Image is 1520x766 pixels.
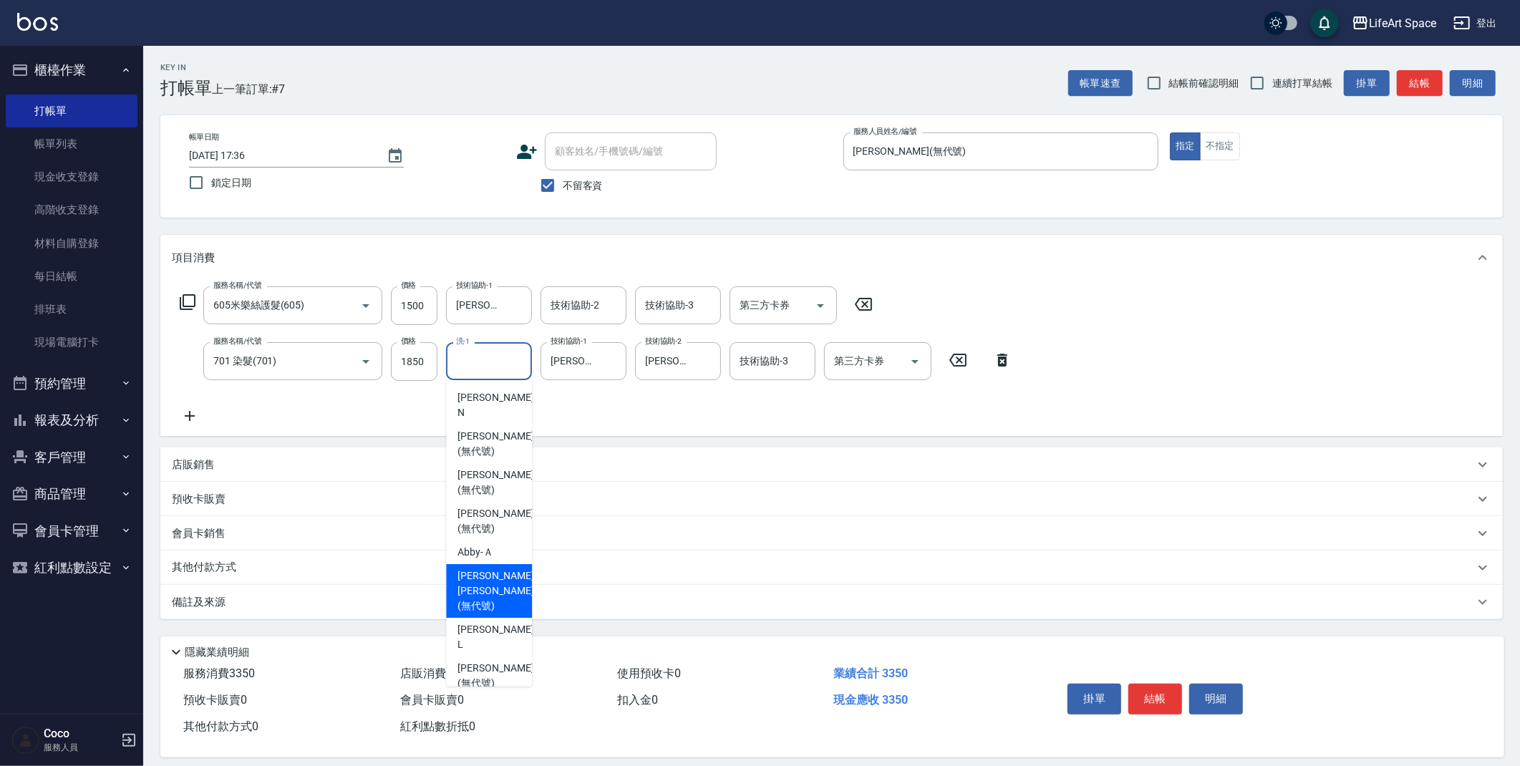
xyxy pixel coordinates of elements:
[458,429,533,459] span: [PERSON_NAME] (無代號)
[212,80,286,98] span: 上一筆訂單:#7
[189,132,219,142] label: 帳單日期
[1397,70,1443,97] button: 結帳
[6,52,137,89] button: 櫃檯作業
[6,549,137,586] button: 紅利點數設定
[833,666,908,680] span: 業績合計 3350
[400,666,452,680] span: 店販消費 0
[183,719,258,733] span: 其他付款方式 0
[44,741,117,754] p: 服務人員
[6,260,137,293] a: 每日結帳
[400,693,464,707] span: 會員卡販賣 0
[172,560,243,576] p: 其他付款方式
[458,545,493,560] span: Abby -Ａ
[551,336,587,346] label: 技術協助-1
[458,390,536,420] span: [PERSON_NAME] -N
[1272,76,1332,91] span: 連續打單結帳
[160,482,1503,516] div: 預收卡販賣
[6,326,137,359] a: 現場電腦打卡
[213,336,261,346] label: 服務名稱/代號
[400,719,475,733] span: 紅利點數折抵 0
[17,13,58,31] img: Logo
[211,175,251,190] span: 鎖定日期
[456,336,470,346] label: 洗-1
[160,78,212,98] h3: 打帳單
[6,475,137,513] button: 商品管理
[183,666,255,680] span: 服務消費 3350
[6,439,137,476] button: 客戶管理
[185,645,249,660] p: 隱藏業績明細
[6,293,137,326] a: 排班表
[458,467,533,498] span: [PERSON_NAME] (無代號)
[563,178,603,193] span: 不留客資
[1369,14,1436,32] div: LifeArt Space
[1344,70,1390,97] button: 掛單
[189,144,372,168] input: YYYY/MM/DD hh:mm
[6,227,137,260] a: 材料自購登錄
[6,513,137,550] button: 會員卡管理
[458,506,533,536] span: [PERSON_NAME] (無代號)
[354,294,377,317] button: Open
[160,585,1503,619] div: 備註及來源
[853,126,916,137] label: 服務人員姓名/編號
[458,568,533,614] span: [PERSON_NAME] [PERSON_NAME] (無代號)
[1170,132,1201,160] button: 指定
[401,280,416,291] label: 價格
[172,526,226,541] p: 會員卡銷售
[378,139,412,173] button: Choose date, selected date is 2025-10-05
[904,350,926,373] button: Open
[458,622,536,652] span: [PERSON_NAME] -L
[1346,9,1442,38] button: LifeArt Space
[1068,684,1121,714] button: 掛單
[809,294,832,317] button: Open
[160,447,1503,482] div: 店販銷售
[6,94,137,127] a: 打帳單
[1128,684,1182,714] button: 結帳
[172,251,215,266] p: 項目消費
[183,693,247,707] span: 預收卡販賣 0
[1448,10,1503,37] button: 登出
[401,336,416,346] label: 價格
[458,661,533,691] span: [PERSON_NAME] (無代號)
[6,193,137,226] a: 高階收支登錄
[645,336,682,346] label: 技術協助-2
[160,551,1503,585] div: 其他付款方式
[6,160,137,193] a: 現金收支登錄
[11,726,40,755] img: Person
[160,235,1503,281] div: 項目消費
[160,63,212,72] h2: Key In
[1068,70,1133,97] button: 帳單速查
[354,350,377,373] button: Open
[617,666,681,680] span: 使用預收卡 0
[6,365,137,402] button: 預約管理
[1310,9,1339,37] button: save
[6,127,137,160] a: 帳單列表
[213,280,261,291] label: 服務名稱/代號
[172,595,226,610] p: 備註及來源
[172,457,215,472] p: 店販銷售
[617,693,658,707] span: 扣入金 0
[1450,70,1496,97] button: 明細
[1200,132,1240,160] button: 不指定
[1189,684,1243,714] button: 明細
[1169,76,1239,91] span: 結帳前確認明細
[160,516,1503,551] div: 會員卡銷售
[44,727,117,741] h5: Coco
[172,492,226,507] p: 預收卡販賣
[6,402,137,439] button: 報表及分析
[456,280,493,291] label: 技術協助-1
[833,693,908,707] span: 現金應收 3350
